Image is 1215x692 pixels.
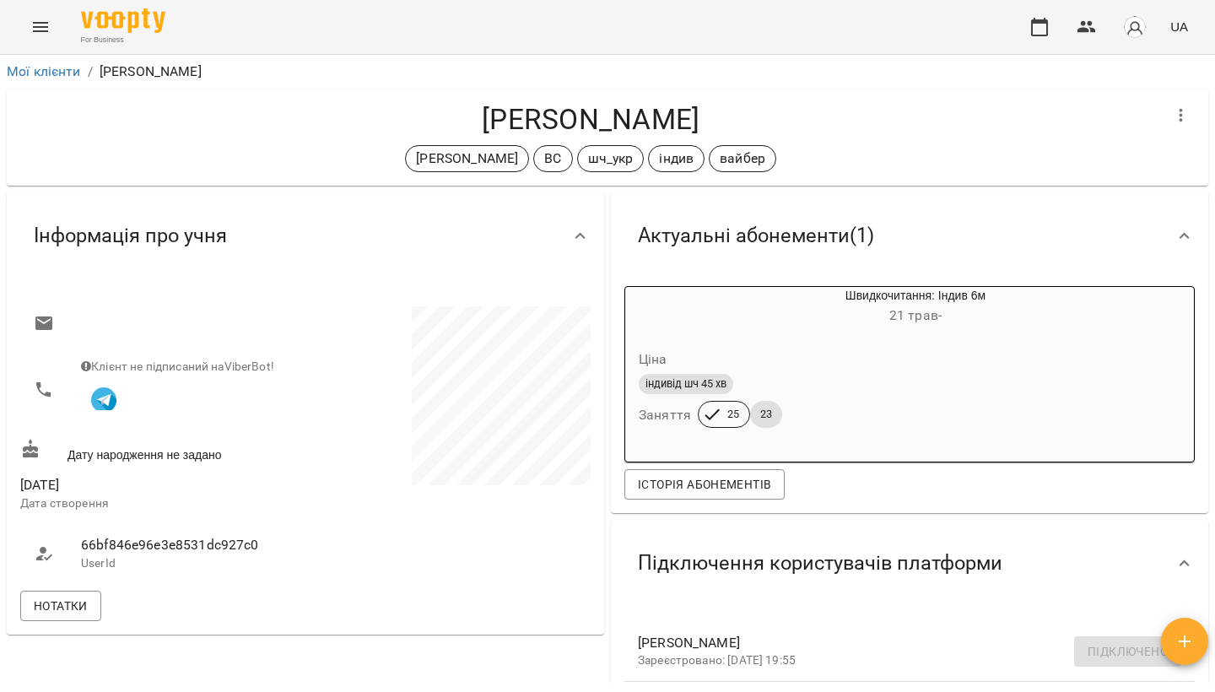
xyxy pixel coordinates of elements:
p: UserId [81,555,289,572]
p: Зареєстровано: [DATE] 19:55 [638,652,1154,669]
button: Нотатки [20,591,101,621]
nav: breadcrumb [7,62,1208,82]
div: [PERSON_NAME] [405,145,529,172]
img: Voopty Logo [81,8,165,33]
div: вайбер [709,145,776,172]
div: Дату народження не задано [17,435,305,467]
span: Історія абонементів [638,474,771,495]
p: індив [659,149,694,169]
p: шч_укр [588,149,634,169]
span: 23 [750,407,782,422]
button: Клієнт підписаний на VooptyBot [81,375,127,420]
a: Мої клієнти [7,63,81,79]
span: For Business [81,35,165,46]
h6: Ціна [639,348,667,371]
span: [DATE] [20,475,302,495]
p: Дата створення [20,495,302,512]
button: Menu [20,7,61,47]
img: Telegram [91,387,116,413]
button: Історія абонементів [624,469,785,500]
h6: Заняття [639,403,691,427]
span: Інформація про учня [34,223,227,249]
span: Підключення користувачів платформи [638,550,1002,576]
span: UA [1170,18,1188,35]
div: Підключення користувачів платформи [611,520,1208,607]
li: / [88,62,93,82]
div: Актуальні абонементи(1) [611,192,1208,279]
span: Нотатки [34,596,88,616]
span: [PERSON_NAME] [638,633,1154,653]
p: вайбер [720,149,765,169]
div: індив [648,145,705,172]
span: 66bf846e96e3e8531dc927c0 [81,535,289,555]
div: ВС [533,145,572,172]
span: Клієнт не підписаний на ViberBot! [81,360,274,373]
img: avatar_s.png [1123,15,1147,39]
div: Інформація про учня [7,192,604,279]
button: UA [1164,11,1195,42]
span: 21 трав - [889,307,942,323]
span: 25 [717,407,749,422]
span: Актуальні абонементи ( 1 ) [638,223,874,249]
div: Швидкочитання: Індив 6м [625,287,706,327]
p: [PERSON_NAME] [100,62,202,82]
div: Швидкочитання: Індив 6м [706,287,1125,327]
div: шч_укр [577,145,645,172]
p: [PERSON_NAME] [416,149,518,169]
p: ВС [544,149,561,169]
h4: [PERSON_NAME] [20,102,1161,137]
span: індивід шч 45 хв [639,376,733,392]
button: Швидкочитання: Індив 6м21 трав- Цінаіндивід шч 45 хвЗаняття2523 [625,287,1125,448]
